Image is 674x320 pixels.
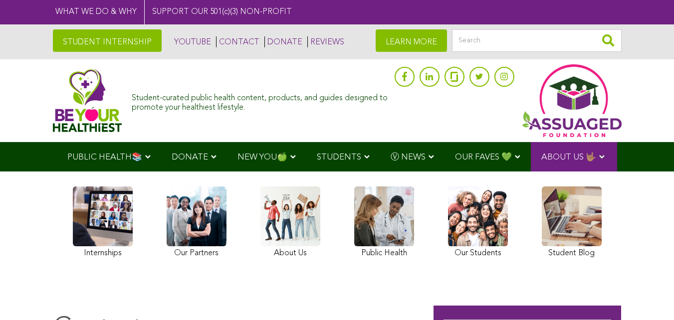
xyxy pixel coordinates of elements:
[53,142,622,171] div: Navigation Menu
[317,153,361,161] span: STUDENTS
[522,64,622,137] img: Assuaged App
[216,36,259,47] a: CONTACT
[132,89,389,113] div: Student-curated public health content, products, and guides designed to promote your healthiest l...
[264,36,302,47] a: DONATE
[450,72,457,82] img: glassdoor
[172,153,208,161] span: DONATE
[452,29,622,52] input: Search
[541,153,596,161] span: ABOUT US 🤟🏽
[455,153,512,161] span: OUR FAVES 💚
[172,36,211,47] a: YOUTUBE
[53,69,122,132] img: Assuaged
[53,29,162,52] a: STUDENT INTERNSHIP
[307,36,344,47] a: REVIEWS
[624,272,674,320] iframe: Chat Widget
[391,153,426,161] span: Ⓥ NEWS
[67,153,142,161] span: PUBLIC HEALTH📚
[237,153,287,161] span: NEW YOU🍏
[376,29,447,52] a: LEARN MORE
